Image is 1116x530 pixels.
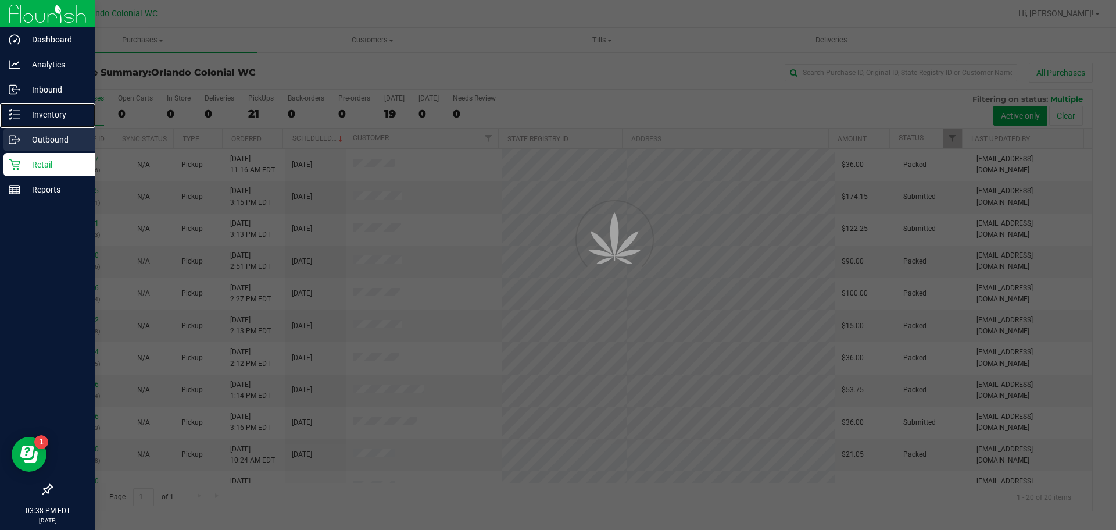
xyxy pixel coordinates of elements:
[20,158,90,172] p: Retail
[20,183,90,197] p: Reports
[20,83,90,97] p: Inbound
[20,33,90,47] p: Dashboard
[9,134,20,145] inline-svg: Outbound
[9,159,20,170] inline-svg: Retail
[5,516,90,525] p: [DATE]
[9,84,20,95] inline-svg: Inbound
[5,506,90,516] p: 03:38 PM EDT
[9,59,20,70] inline-svg: Analytics
[20,58,90,72] p: Analytics
[9,184,20,195] inline-svg: Reports
[20,133,90,147] p: Outbound
[34,435,48,449] iframe: Resource center unread badge
[12,437,46,472] iframe: Resource center
[9,109,20,120] inline-svg: Inventory
[20,108,90,122] p: Inventory
[9,34,20,45] inline-svg: Dashboard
